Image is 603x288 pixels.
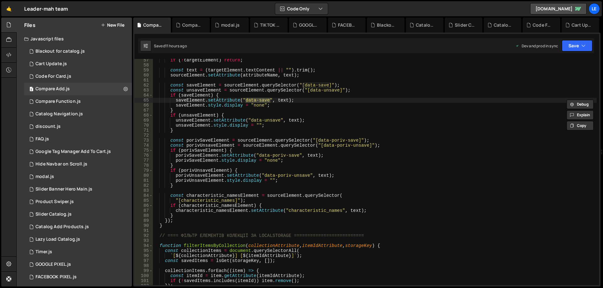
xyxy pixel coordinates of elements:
div: 71 [134,128,153,133]
div: 16298/44469.js [24,145,132,158]
div: 100 [134,273,153,278]
div: 72 [134,133,153,138]
div: Cart Update.js [35,61,67,67]
div: Catalog Add Products.js [35,224,89,230]
div: 79 [134,168,153,173]
div: 75 [134,148,153,153]
h2: Files [24,22,35,29]
div: 16298/44828.js [24,208,132,221]
div: 16298/45044.js [24,45,132,58]
div: 101 [134,278,153,283]
div: 65 [134,98,153,103]
div: TIKTOK PIXEL.js [260,22,280,28]
div: Cart Update.js [572,22,592,28]
div: 16298/45065.js [24,95,132,108]
div: Compare Add.js [143,22,163,28]
div: 84 [134,193,153,198]
div: modal.js [221,22,240,28]
span: 3 [30,87,33,92]
div: Compare Function.js [182,22,202,28]
div: 86 [134,203,153,208]
div: Catalog Add Products.js [416,22,436,28]
div: 16298/44466.js [24,120,132,133]
div: 97 [134,258,153,263]
div: 93 [134,238,153,243]
div: 16298/45064.js [24,83,132,95]
div: 16298/45048.js [24,258,132,271]
div: 76 [134,153,153,158]
button: Save [562,40,592,51]
div: Lazy Load Catalog.js [35,237,80,242]
button: New File [101,23,124,28]
div: 16298/44402.js [24,158,132,170]
div: Saved [154,43,187,49]
div: discount.js [35,124,61,129]
div: 89 [134,218,153,223]
div: Code For Card.js [35,74,71,79]
div: 80 [134,173,153,178]
div: 96 [134,253,153,258]
div: 59 [134,68,153,73]
div: Compare Function.js [35,99,81,104]
div: 85 [134,198,153,203]
div: GOOGLE PIXEL.js [35,262,71,267]
div: 69 [134,118,153,123]
div: 16298/44879.js [24,70,132,83]
div: Javascript files [17,33,132,45]
div: 16298/44976.js [24,170,132,183]
div: 16298/44400.js [24,246,132,258]
div: Leader-mah team [24,5,68,13]
div: 92 [134,233,153,238]
div: 16298/44405.js [24,196,132,208]
div: 73 [134,138,153,143]
div: Slider Catalog.js [35,212,72,217]
div: 60 [134,73,153,78]
a: Le [589,3,600,14]
div: modal.js [35,174,54,180]
div: 91 [134,228,153,233]
div: 58 [134,63,153,68]
div: 11 hours ago [165,43,187,49]
div: Code For Card.js [533,22,553,28]
div: 70 [134,123,153,128]
div: Hide Navbar on Scroll.js [35,161,87,167]
div: 16298/44401.js [24,183,132,196]
div: 68 [134,113,153,118]
div: Blackout for catalog.js [35,49,85,54]
div: 78 [134,163,153,168]
div: 16298/44855.js [24,108,132,120]
div: 95 [134,248,153,253]
div: 16298/44467.js [24,58,132,70]
div: 98 [134,263,153,268]
div: 88 [134,213,153,218]
div: Slider Banner Hero Main.js [35,186,92,192]
div: 16298/44845.js [24,221,132,233]
div: 83 [134,188,153,193]
div: 99 [134,268,153,273]
div: FACEBOOK PIXEL.js [35,274,77,280]
div: Catalog Navigation.js [35,111,83,117]
div: 64 [134,93,153,98]
div: 81 [134,178,153,183]
div: 62 [134,83,153,88]
div: Catalog Navigation.js [494,22,514,28]
div: 16298/44463.js [24,133,132,145]
div: 16298/45047.js [24,271,132,283]
button: Explain [567,110,594,120]
a: 🤙 [1,1,17,16]
a: [DOMAIN_NAME] [530,3,587,14]
div: 94 [134,243,153,248]
div: 57 [134,58,153,63]
div: Product Swiper.js [35,199,74,205]
div: 16298/44406.js [24,233,132,246]
div: 90 [134,223,153,228]
div: 67 [134,108,153,113]
button: Code Only [275,3,328,14]
div: Slider Catalog.js [455,22,475,28]
div: Compare Add.js [35,86,70,92]
div: Google Tag Manager Add To Cart.js [35,149,111,154]
div: 61 [134,78,153,83]
div: 87 [134,208,153,213]
div: Dev and prod in sync [515,43,558,49]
